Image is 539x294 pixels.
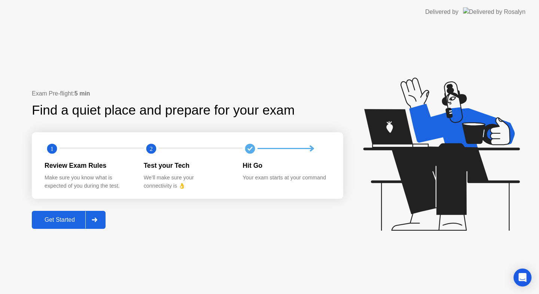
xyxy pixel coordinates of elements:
div: Delivered by [425,7,459,16]
div: Make sure you know what is expected of you during the test. [45,174,132,190]
text: 2 [150,145,153,152]
b: 5 min [74,90,90,97]
div: Your exam starts at your command [243,174,330,182]
div: Find a quiet place and prepare for your exam [32,100,296,120]
div: We’ll make sure your connectivity is 👌 [144,174,231,190]
div: Hit Go [243,161,330,170]
div: Review Exam Rules [45,161,132,170]
text: 1 [51,145,54,152]
div: Exam Pre-flight: [32,89,343,98]
div: Get Started [34,216,85,223]
div: Test your Tech [144,161,231,170]
img: Delivered by Rosalyn [463,7,526,16]
div: Open Intercom Messenger [514,269,532,287]
button: Get Started [32,211,106,229]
